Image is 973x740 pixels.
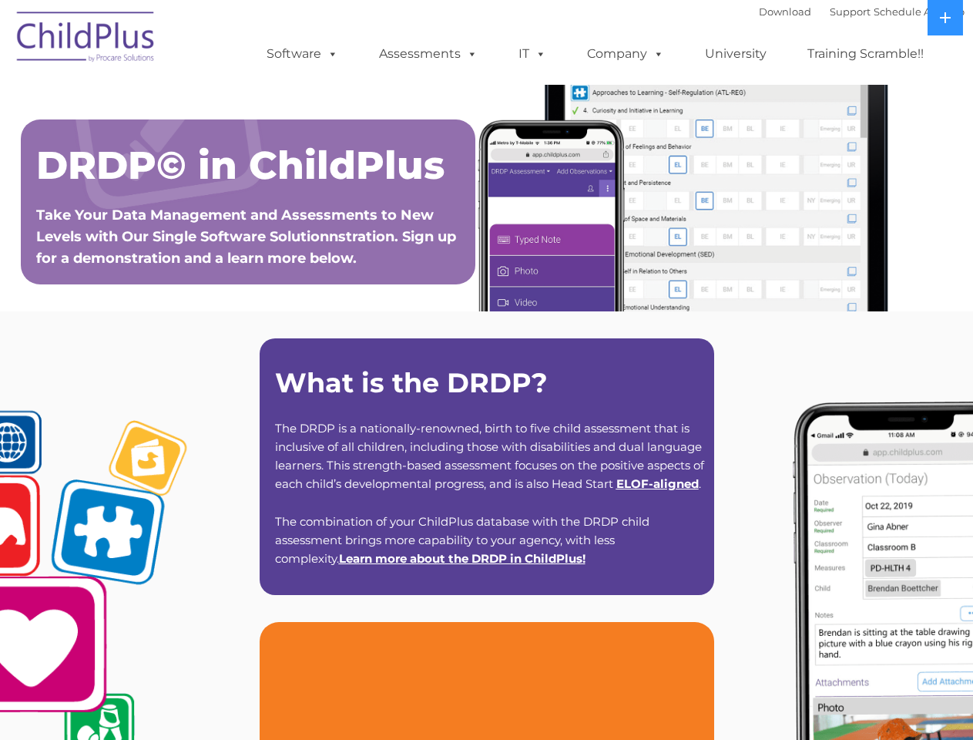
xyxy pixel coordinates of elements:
span: DRDP© in ChildPlus [36,142,445,189]
span: The combination of your ChildPlus database with the DRDP child assessment brings more capability ... [275,514,649,566]
span: Take Your Data Management and Assessments to New Levels with Our Single Software Solutionnstratio... [36,207,456,267]
font: | [759,5,965,18]
span: ! [339,551,585,566]
a: Software [251,39,354,69]
span: The DRDP is a nationally-renowned, birth to five child assessment that is inclusive of all childr... [275,421,704,491]
img: ChildPlus by Procare Solutions [9,1,163,78]
a: IT [503,39,562,69]
a: Learn more about the DRDP in ChildPlus [339,551,582,566]
a: University [689,39,782,69]
a: Support [830,5,871,18]
strong: What is the DRDP? [275,366,548,399]
a: ELOF-aligned [616,476,699,491]
a: Assessments [364,39,493,69]
a: Schedule A Demo [874,5,965,18]
a: Download [759,5,811,18]
a: Training Scramble!! [792,39,939,69]
a: Company [572,39,679,69]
